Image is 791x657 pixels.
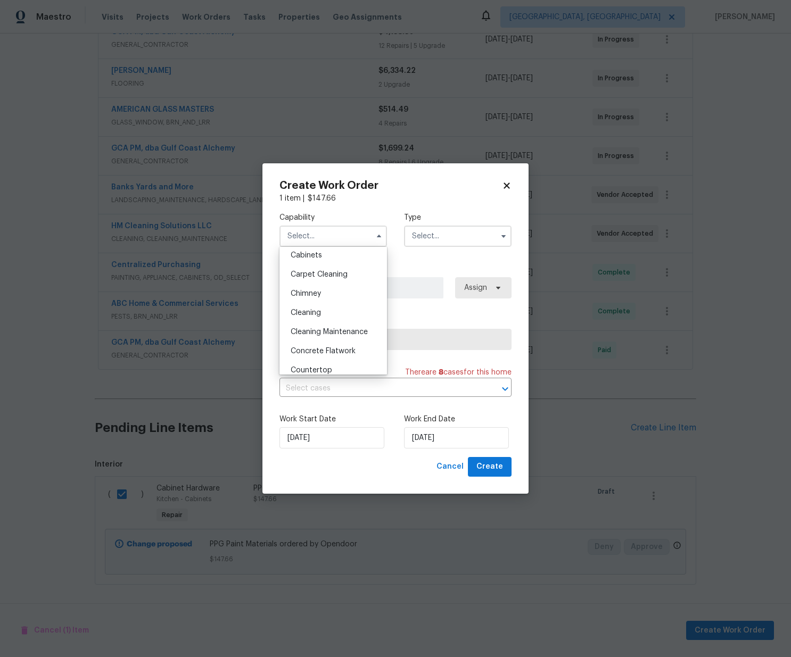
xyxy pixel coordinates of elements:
span: Cleaning [291,309,321,317]
label: Work End Date [404,414,512,425]
span: There are case s for this home [405,367,512,378]
span: Cleaning Maintenance [291,328,368,336]
button: Open [498,381,513,396]
span: Chimney [291,290,321,297]
button: Cancel [432,457,468,477]
span: Select trade partner [289,334,502,345]
input: M/D/YYYY [404,427,509,448]
input: Select... [279,226,387,247]
button: Create [468,457,512,477]
span: $ 147.66 [308,195,336,202]
span: Cancel [436,460,464,473]
span: Countertop [291,367,332,374]
label: Capability [279,212,387,223]
span: Carpet Cleaning [291,271,348,278]
span: 8 [439,369,443,376]
button: Hide options [373,230,385,243]
input: Select cases [279,380,482,397]
label: Trade Partner [279,315,512,326]
label: Work Order Manager [279,264,512,275]
input: M/D/YYYY [279,427,384,448]
span: Assign [464,282,487,293]
button: Show options [497,230,510,243]
label: Type [404,212,512,223]
span: Create [476,460,503,473]
input: Select... [404,226,512,247]
label: Work Start Date [279,414,387,425]
span: Concrete Flatwork [291,347,356,355]
div: 1 item | [279,193,512,204]
h2: Create Work Order [279,180,502,191]
span: Cabinets [291,252,322,259]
